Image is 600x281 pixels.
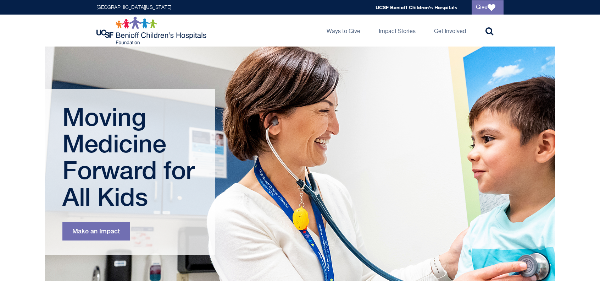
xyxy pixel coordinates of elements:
a: Impact Stories [373,15,421,47]
a: Make an Impact [62,222,130,241]
img: Logo for UCSF Benioff Children's Hospitals Foundation [96,16,208,45]
h1: Moving Medicine Forward for All Kids [62,103,199,210]
a: Get Involved [428,15,472,47]
a: [GEOGRAPHIC_DATA][US_STATE] [96,5,171,10]
a: UCSF Benioff Children's Hospitals [376,4,457,10]
a: Give [472,0,504,15]
a: Ways to Give [321,15,366,47]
